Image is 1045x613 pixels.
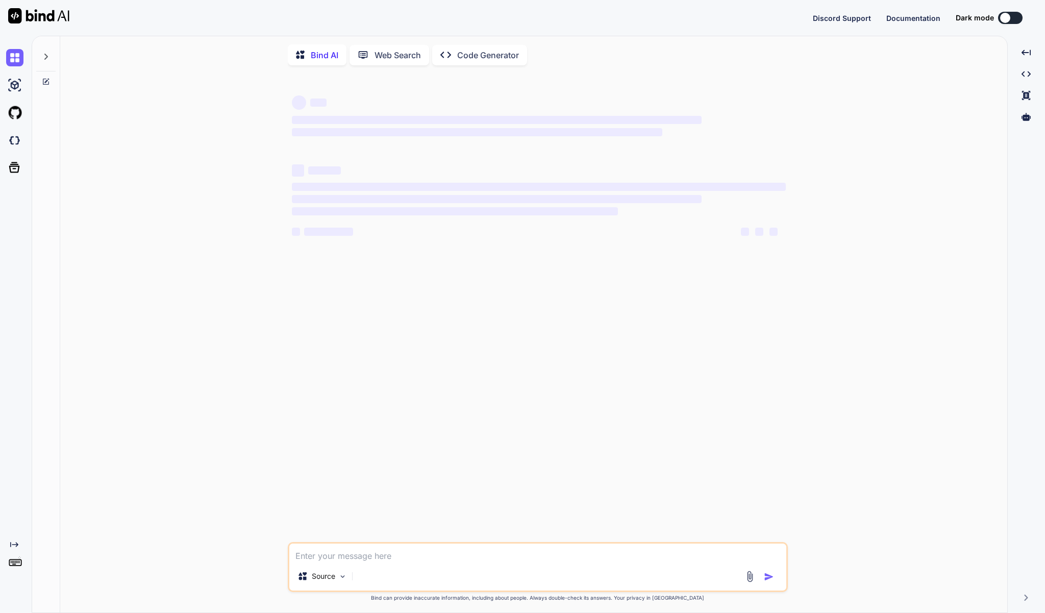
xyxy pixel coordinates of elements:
[304,228,353,236] span: ‌
[886,13,940,23] button: Documentation
[338,572,347,581] img: Pick Models
[813,14,871,22] span: Discord Support
[457,49,519,61] p: Code Generator
[308,166,341,175] span: ‌
[6,132,23,149] img: darkCloudIdeIcon
[288,594,788,602] p: Bind can provide inaccurate information, including about people. Always double-check its answers....
[292,228,300,236] span: ‌
[312,571,335,581] p: Source
[292,164,304,177] span: ‌
[6,104,23,121] img: githubLight
[6,77,23,94] img: ai-studio
[741,228,749,236] span: ‌
[292,116,702,124] span: ‌
[886,14,940,22] span: Documentation
[8,8,69,23] img: Bind AI
[769,228,778,236] span: ‌
[311,49,338,61] p: Bind AI
[956,13,994,23] span: Dark mode
[292,128,662,136] span: ‌
[292,207,618,215] span: ‌
[744,571,756,582] img: attachment
[292,195,702,203] span: ‌
[813,13,871,23] button: Discord Support
[6,49,23,66] img: chat
[292,183,786,191] span: ‌
[375,49,421,61] p: Web Search
[292,95,306,110] span: ‌
[764,572,774,582] img: icon
[755,228,763,236] span: ‌
[310,99,327,107] span: ‌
